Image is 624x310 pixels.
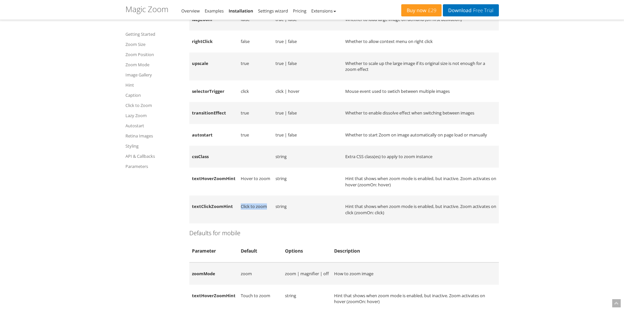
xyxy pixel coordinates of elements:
[189,80,238,102] td: selectorTrigger
[343,146,499,168] td: Extra CSS class(es) to apply to zoom instance
[238,31,273,52] td: false
[125,51,181,58] a: Zoom Position
[273,52,343,80] td: true | false
[282,240,331,262] th: Options
[189,31,238,52] td: rightClick
[125,132,181,140] a: Retina Images
[343,31,499,52] td: Whether to allow context menu on right click
[238,52,273,80] td: true
[125,122,181,130] a: Autostart
[401,4,442,16] a: Buy now£29
[189,146,238,168] td: cssClass
[443,4,499,16] a: DownloadFree Trial
[125,71,181,79] a: Image Gallery
[125,142,181,150] a: Styling
[273,196,343,223] td: string
[273,124,343,146] td: true | false
[343,52,499,80] td: Whether to scale up the large image if its original size is not enough for a zoom effect
[189,196,238,223] td: textClickZoomHint
[189,124,238,146] td: autostart
[293,8,306,14] a: Pricing
[343,196,499,223] td: Hint that shows when zoom mode is enabled, but inactive. Zoom activates on click (zoomOn: click)
[273,168,343,196] td: string
[311,8,336,14] a: Extensions
[238,124,273,146] td: true
[125,112,181,119] a: Lazy Zoom
[343,168,499,196] td: Hint that shows when zoom mode is enabled, but inactive. Zoom activates on hover (zoomOn: hover)
[426,8,437,13] span: £29
[189,52,238,80] td: upscale
[205,8,224,14] a: Examples
[189,102,238,124] td: transitionEffect
[125,61,181,69] a: Zoom Mode
[125,30,181,38] a: Getting Started
[238,262,282,285] td: zoom
[189,240,238,262] th: Parameter
[238,240,282,262] th: Default
[189,230,499,237] h4: Defaults for mobile
[331,240,499,262] th: Description
[238,196,273,223] td: Click to zoom
[258,8,288,14] a: Settings wizard
[125,81,181,89] a: Hint
[343,124,499,146] td: Whether to start Zoom on image automatically on page load or manually
[181,8,200,14] a: Overview
[125,40,181,48] a: Zoom Size
[125,152,181,160] a: API & Callbacks
[273,102,343,124] td: true | false
[238,168,273,196] td: Hover to zoom
[125,101,181,109] a: Click to Zoom
[125,5,168,13] h1: Magic Zoom
[238,102,273,124] td: true
[343,102,499,124] td: Whether to enable dissolve effect when switching between images
[189,168,238,196] td: textHoverZoomHint
[282,262,331,285] td: zoom | magnifier | off
[125,162,181,170] a: Parameters
[189,262,238,285] td: zoomMode
[331,262,499,285] td: How to zoom image
[343,80,499,102] td: Mouse event used to swtich between multiple images
[273,80,343,102] td: click | hover
[229,8,253,14] a: Installation
[273,146,343,168] td: string
[238,80,273,102] td: click
[125,91,181,99] a: Caption
[273,31,343,52] td: true | false
[471,8,493,13] span: Free Trial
